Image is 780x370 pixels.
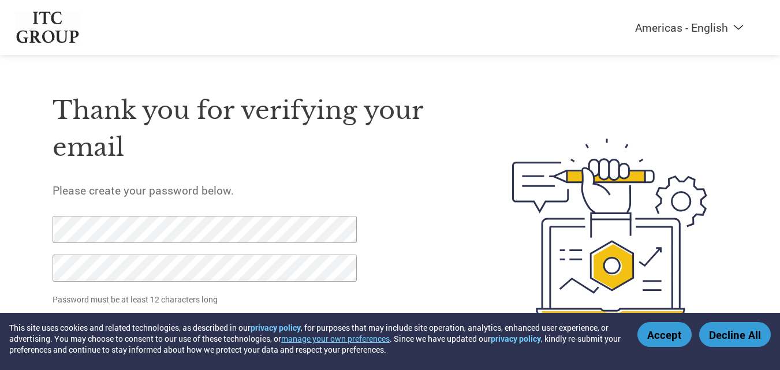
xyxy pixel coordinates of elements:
[53,293,361,305] p: Password must be at least 12 characters long
[637,322,692,347] button: Accept
[15,12,81,43] img: ITC Group
[53,183,458,197] h5: Please create your password below.
[53,92,458,166] h1: Thank you for verifying your email
[281,333,390,344] button: manage your own preferences
[9,322,621,355] div: This site uses cookies and related technologies, as described in our , for purposes that may incl...
[699,322,771,347] button: Decline All
[491,333,541,344] a: privacy policy
[251,322,301,333] a: privacy policy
